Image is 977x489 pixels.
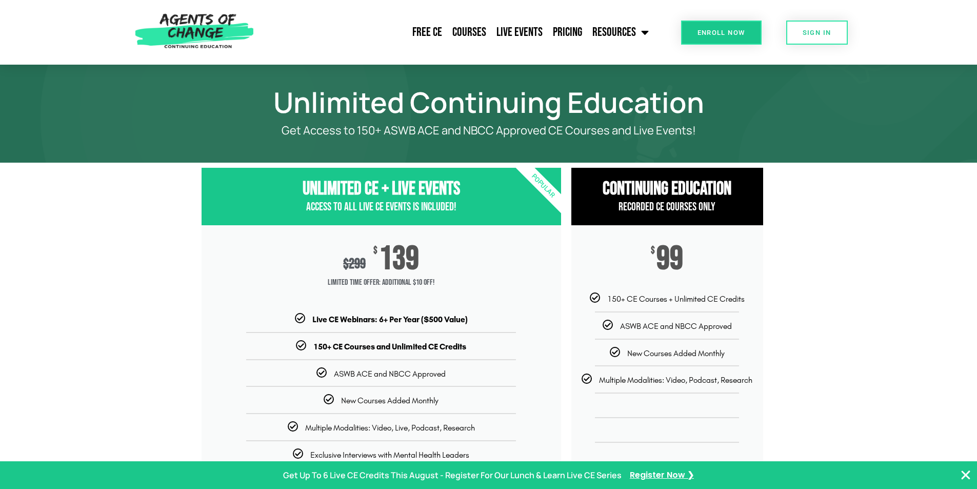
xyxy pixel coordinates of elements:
[237,124,740,137] p: Get Access to 150+ ASWB ACE and NBCC Approved CE Courses and Live Events!
[202,272,561,293] span: Limited Time Offer: Additional $10 OFF!
[697,29,745,36] span: Enroll Now
[343,256,349,272] span: $
[960,469,972,481] button: Close Banner
[599,375,752,385] span: Multiple Modalities: Video, Podcast, Research
[305,423,475,433] span: Multiple Modalities: Video, Live, Podcast, Research
[334,369,446,379] span: ASWB ACE and NBCC Approved
[484,127,602,245] div: Popular
[447,19,491,45] a: Courses
[491,19,548,45] a: Live Events
[341,396,438,405] span: New Courses Added Monthly
[407,19,447,45] a: Free CE
[619,200,715,214] span: Recorded CE Courses Only
[587,19,654,45] a: Resources
[656,246,683,272] span: 99
[202,178,561,200] h3: Unlimited CE + Live Events
[306,200,456,214] span: Access to All Live CE Events Is Included!
[283,468,622,483] p: Get Up To 6 Live CE Credits This August - Register For Our Lunch & Learn Live CE Series
[803,29,831,36] span: SIGN IN
[620,321,732,331] span: ASWB ACE and NBCC Approved
[379,246,419,272] span: 139
[607,294,745,304] span: 150+ CE Courses + Unlimited CE Credits
[312,315,468,324] b: Live CE Webinars: 6+ Per Year ($500 Value)
[310,450,469,460] span: Exclusive Interviews with Mental Health Leaders
[681,21,762,45] a: Enroll Now
[343,256,366,272] div: 299
[548,19,587,45] a: Pricing
[571,178,763,200] h3: Continuing Education
[313,342,466,351] b: 150+ CE Courses and Unlimited CE Credits
[630,468,694,483] a: Register Now ❯
[259,19,654,45] nav: Menu
[651,246,655,256] span: $
[627,348,725,358] span: New Courses Added Monthly
[196,90,781,114] h1: Unlimited Continuing Education
[373,246,377,256] span: $
[786,21,848,45] a: SIGN IN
